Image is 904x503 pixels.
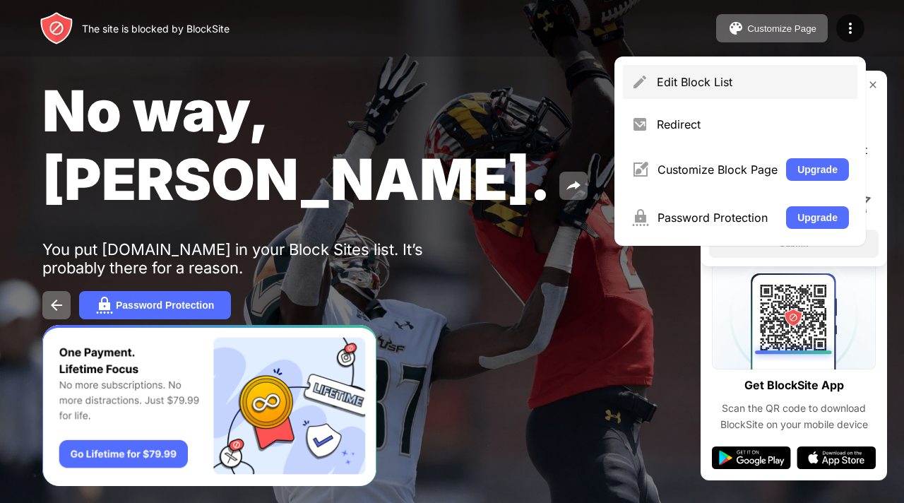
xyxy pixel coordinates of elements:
div: Scan the QR code to download BlockSite on your mobile device [712,401,876,432]
img: google-play.svg [712,446,791,469]
img: app-store.svg [797,446,876,469]
span: No way, [PERSON_NAME]. [42,76,551,213]
img: menu-pencil.svg [631,73,648,90]
img: rate-us-close.svg [867,79,879,90]
button: Password Protection [79,291,231,319]
iframe: Banner [42,325,376,487]
img: menu-icon.svg [842,20,859,37]
div: You put [DOMAIN_NAME] in your Block Sites list. It’s probably there for a reason. [42,240,479,277]
img: menu-customize.svg [631,161,649,178]
button: Upgrade [786,158,849,181]
img: password.svg [96,297,113,314]
div: Customize Page [747,23,816,34]
button: Customize Page [716,14,828,42]
img: back.svg [48,297,65,314]
div: Redirect [657,117,849,131]
button: Upgrade [786,206,849,229]
div: Customize Block Page [658,162,778,177]
div: Password Protection [116,300,214,311]
div: The site is blocked by BlockSite [82,23,230,35]
img: header-logo.svg [40,11,73,45]
img: menu-redirect.svg [631,116,648,133]
div: Password Protection [658,211,778,225]
img: pallet.svg [727,20,744,37]
div: Edit Block List [657,75,849,89]
img: share.svg [565,177,582,194]
img: menu-password.svg [631,209,649,226]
